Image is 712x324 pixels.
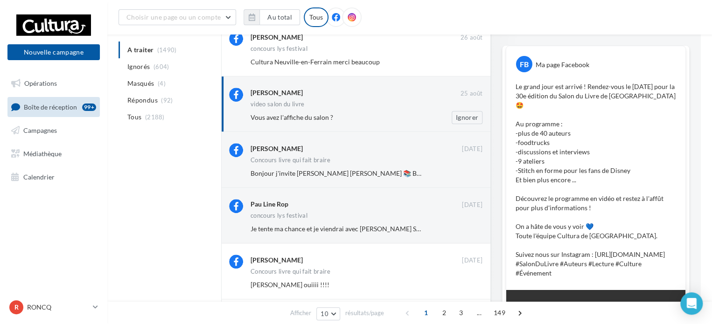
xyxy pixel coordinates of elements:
[7,44,100,60] button: Nouvelle campagne
[251,144,303,153] div: [PERSON_NAME]
[6,167,102,187] a: Calendrier
[251,213,307,219] div: concours lys festival
[251,255,303,265] div: [PERSON_NAME]
[127,79,154,88] span: Masqués
[304,7,328,27] div: Tous
[461,90,482,98] span: 25 août
[251,269,330,275] div: Concours livre qui fait braire
[321,310,328,317] span: 10
[251,46,307,52] div: concours lys festival
[536,60,589,69] div: Ma page Facebook
[23,172,55,180] span: Calendrier
[6,144,102,164] a: Médiathèque
[251,157,330,163] div: Concours livre qui fait braire
[7,298,100,316] a: R RONCQ
[6,97,102,117] a: Boîte de réception99+
[251,225,619,233] span: Je tente ma chance et je viendrai avec [PERSON_NAME] Sanguino [PERSON_NAME] [PERSON_NAME] 🤞🍀🍀🍀🤞🤩😍🥳🥳
[454,305,468,320] span: 3
[23,150,62,158] span: Médiathèque
[251,200,288,209] div: Pau Line Rop
[244,9,300,25] button: Au total
[290,309,311,317] span: Afficher
[490,305,509,320] span: 149
[127,96,158,105] span: Répondus
[119,9,236,25] button: Choisir une page ou un compte
[472,305,487,320] span: ...
[345,309,384,317] span: résultats/page
[462,201,482,209] span: [DATE]
[251,281,329,289] span: [PERSON_NAME] ouiiii !!!!
[251,88,303,97] div: [PERSON_NAME]
[251,169,464,177] span: Bonjour j'invite [PERSON_NAME] [PERSON_NAME] 📚 Bonne journée 😊
[158,80,166,87] span: (4)
[437,305,452,320] span: 2
[145,113,165,121] span: (2188)
[516,82,676,278] p: Le grand jour est arrivé ! Rendez-vous le [DATE] pour la 30e édition du Salon du Livre de [GEOGRA...
[154,63,169,70] span: (604)
[680,292,703,315] div: Open Intercom Messenger
[251,113,333,121] span: Vous avez l'affiche du salon ?
[24,103,77,110] span: Boîte de réception
[462,256,482,265] span: [DATE]
[251,58,380,66] span: Cultura Neuville-en-Ferrain merci beaucoup
[127,112,141,122] span: Tous
[462,145,482,153] span: [DATE]
[24,79,57,87] span: Opérations
[251,101,305,107] div: video salon du livre
[6,74,102,93] a: Opérations
[259,9,300,25] button: Au total
[127,62,150,71] span: Ignorés
[126,13,221,21] span: Choisir une page ou un compte
[316,307,340,320] button: 10
[161,97,173,104] span: (92)
[461,34,482,42] span: 26 août
[6,121,102,140] a: Campagnes
[419,305,433,320] span: 1
[452,111,482,124] button: Ignorer
[82,103,96,111] div: 99+
[27,303,89,312] p: RONCQ
[23,126,57,134] span: Campagnes
[516,56,532,72] div: FB
[251,33,303,42] div: [PERSON_NAME]
[14,303,19,312] span: R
